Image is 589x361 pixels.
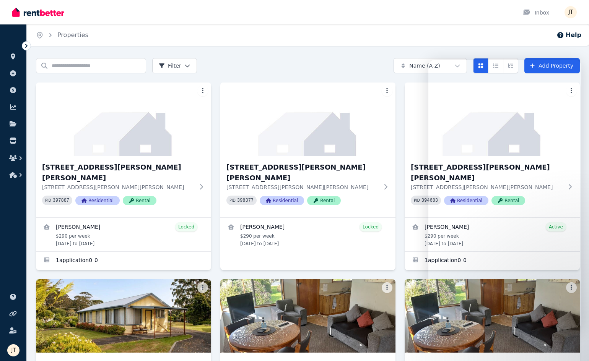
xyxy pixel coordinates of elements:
[405,252,580,270] a: Applications for 4/21 Andrew St, Strahan
[414,198,420,202] small: PID
[229,198,236,202] small: PID
[152,58,197,73] button: Filter
[382,86,392,96] button: More options
[503,58,518,73] button: Expanded list view
[524,58,580,73] a: Add Property
[405,83,580,217] a: 4/21 Andrew St, Strahan[STREET_ADDRESS][PERSON_NAME][PERSON_NAME][STREET_ADDRESS][PERSON_NAME][PE...
[36,83,211,156] img: 2/21 Andrew St, Strahan
[556,31,581,40] button: Help
[394,58,467,73] button: Name (A-Z)
[159,62,181,70] span: Filter
[488,58,503,73] button: Compact list view
[260,196,304,205] span: Residential
[42,162,194,183] h3: [STREET_ADDRESS][PERSON_NAME][PERSON_NAME]
[220,218,395,251] a: View details for Kineta Tatnell
[411,162,563,183] h3: [STREET_ADDRESS][PERSON_NAME][PERSON_NAME]
[12,6,64,18] img: RentBetter
[473,58,488,73] button: Card view
[36,279,211,353] img: 5/21 Andrew St, Strahan
[563,335,581,353] iframe: Intercom live chat
[36,218,211,251] a: View details for Alexandre Flaschner
[226,183,379,191] p: [STREET_ADDRESS][PERSON_NAME][PERSON_NAME]
[237,198,254,203] code: 398377
[405,218,580,251] a: View details for Dimity Williams
[226,162,379,183] h3: [STREET_ADDRESS][PERSON_NAME][PERSON_NAME]
[197,86,208,96] button: More options
[7,344,20,356] img: Jamie Taylor
[473,58,518,73] div: View options
[405,279,580,353] img: 7/21 Andrew St, Strahan
[53,198,69,203] code: 397887
[197,282,208,293] button: More options
[522,9,549,16] div: Inbox
[42,183,194,191] p: [STREET_ADDRESS][PERSON_NAME][PERSON_NAME]
[220,83,395,217] a: 3/21 Andrew St, Strahan[STREET_ADDRESS][PERSON_NAME][PERSON_NAME][STREET_ADDRESS][PERSON_NAME][PE...
[405,83,580,156] img: 4/21 Andrew St, Strahan
[307,196,341,205] span: Rental
[57,31,88,39] a: Properties
[220,279,395,353] img: 6/21 Andrew St, Strahan
[428,60,581,329] iframe: Intercom live chat
[409,62,440,70] span: Name (A-Z)
[220,83,395,156] img: 3/21 Andrew St, Strahan
[421,198,438,203] code: 394683
[123,196,156,205] span: Rental
[382,282,392,293] button: More options
[565,6,577,18] img: Jamie Taylor
[36,83,211,217] a: 2/21 Andrew St, Strahan[STREET_ADDRESS][PERSON_NAME][PERSON_NAME][STREET_ADDRESS][PERSON_NAME][PE...
[45,198,51,202] small: PID
[411,183,563,191] p: [STREET_ADDRESS][PERSON_NAME][PERSON_NAME]
[75,196,120,205] span: Residential
[36,252,211,270] a: Applications for 2/21 Andrew St, Strahan
[27,24,98,46] nav: Breadcrumb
